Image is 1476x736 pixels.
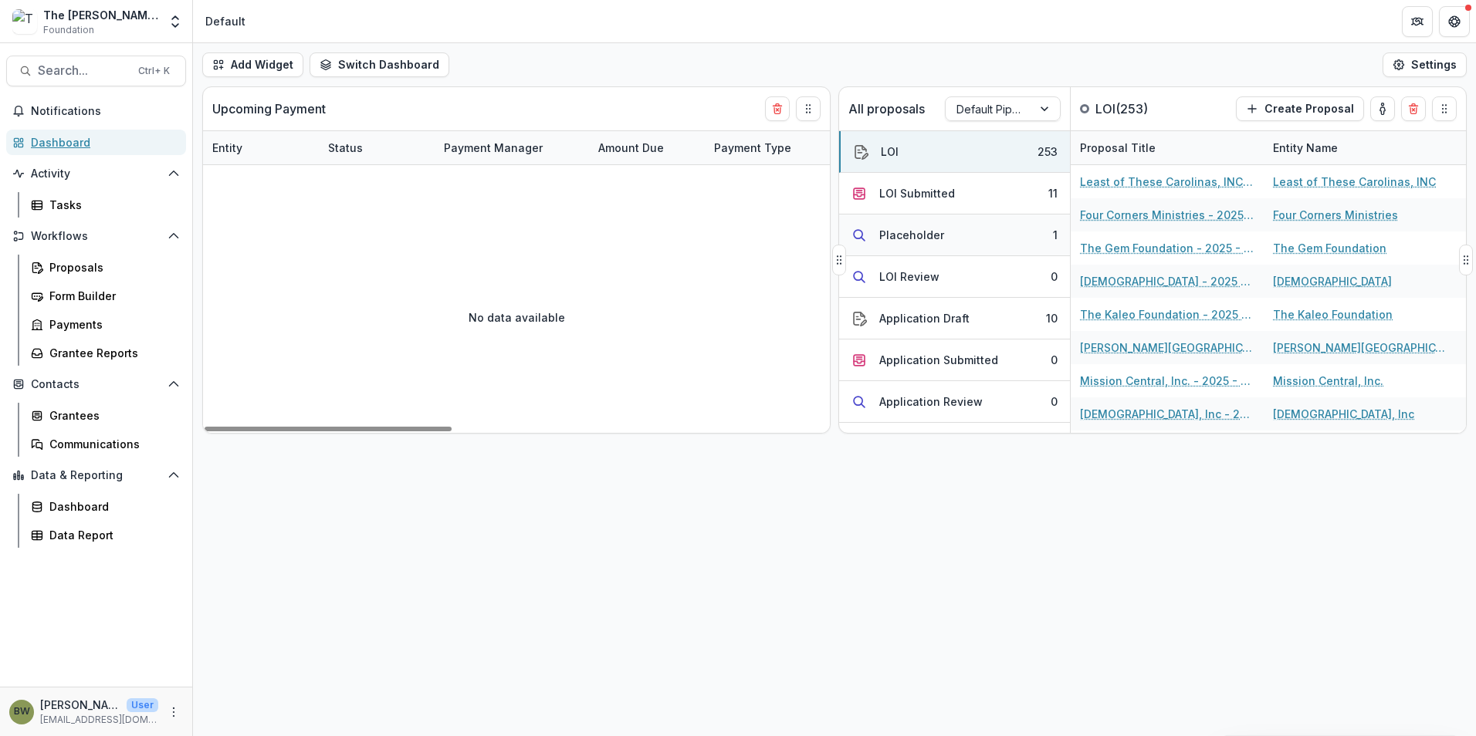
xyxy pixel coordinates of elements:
[1264,131,1457,164] div: Entity Name
[49,316,174,333] div: Payments
[1383,52,1467,77] button: Settings
[1080,306,1254,322] a: The Kaleo Foundation - 2025 - LOI
[164,703,183,721] button: More
[589,131,705,164] div: Amount Due
[6,161,186,186] button: Open Activity
[43,7,158,23] div: The [PERSON_NAME] Foundation
[879,227,944,243] div: Placeholder
[881,143,899,160] div: LOI
[839,131,1070,173] button: LOI253
[164,6,186,37] button: Open entity switcher
[435,131,589,164] div: Payment Manager
[31,167,161,181] span: Activity
[205,13,245,29] div: Default
[25,403,186,428] a: Grantees
[1080,339,1254,356] a: [PERSON_NAME][GEOGRAPHIC_DATA] - 2025 - LOI
[1080,207,1254,223] a: Four Corners Ministries - 2025 - LOI
[319,140,372,156] div: Status
[839,339,1070,381] button: Application Submitted0
[14,707,30,717] div: Blair White
[25,522,186,548] a: Data Report
[879,310,970,326] div: Application Draft
[25,340,186,366] a: Grantee Reports
[1370,96,1395,121] button: toggle-assigned-to-me
[1273,240,1386,256] a: The Gem Foundation
[25,431,186,457] a: Communications
[203,131,319,164] div: Entity
[49,345,174,361] div: Grantee Reports
[40,697,120,713] p: [PERSON_NAME]
[127,698,158,712] p: User
[839,298,1070,339] button: Application Draft10
[1051,352,1058,368] div: 0
[1080,273,1254,289] a: [DEMOGRAPHIC_DATA] - 2025 - LOI
[135,62,173,79] div: Ctrl + K
[202,52,303,77] button: Add Widget
[1236,96,1364,121] button: Create Proposal
[1051,268,1058,285] div: 0
[38,63,129,78] span: Search...
[1071,131,1264,164] div: Proposal Title
[832,245,846,275] button: Drag
[319,131,435,164] div: Status
[49,436,174,452] div: Communications
[49,288,174,304] div: Form Builder
[310,52,449,77] button: Switch Dashboard
[6,130,186,155] a: Dashboard
[879,268,939,285] div: LOI Review
[49,527,174,543] div: Data Report
[49,407,174,424] div: Grantees
[469,309,565,326] p: No data available
[25,312,186,337] a: Payments
[25,192,186,218] a: Tasks
[821,131,936,164] div: Due Date
[839,173,1070,214] button: LOI Submitted11
[31,134,174,150] div: Dashboard
[31,105,180,118] span: Notifications
[1273,174,1436,190] a: Least of These Carolinas, INC
[1273,339,1447,356] a: [PERSON_NAME][GEOGRAPHIC_DATA]
[839,214,1070,256] button: Placeholder1
[6,463,186,488] button: Open Data & Reporting
[589,140,673,156] div: Amount Due
[49,259,174,275] div: Proposals
[1432,96,1457,121] button: Drag
[40,713,158,727] p: [EMAIL_ADDRESS][DOMAIN_NAME]
[43,23,94,37] span: Foundation
[705,140,801,156] div: Payment Type
[1273,306,1393,322] a: The Kaleo Foundation
[6,56,186,86] button: Search...
[6,99,186,123] button: Notifications
[1053,227,1058,243] div: 1
[848,100,925,118] p: All proposals
[31,230,161,243] span: Workflows
[1038,143,1058,160] div: 253
[1439,6,1470,37] button: Get Help
[1402,6,1433,37] button: Partners
[879,185,955,201] div: LOI Submitted
[1273,273,1392,289] a: [DEMOGRAPHIC_DATA]
[31,378,161,391] span: Contacts
[25,283,186,309] a: Form Builder
[765,96,790,121] button: Delete card
[1273,373,1383,389] a: Mission Central, Inc.
[212,100,326,118] p: Upcoming Payment
[1046,310,1058,326] div: 10
[796,96,821,121] button: Drag
[1048,185,1058,201] div: 11
[1080,174,1254,190] a: Least of These Carolinas, INC - 2025 - LOI
[199,10,252,32] nav: breadcrumb
[203,140,252,156] div: Entity
[49,197,174,213] div: Tasks
[25,255,186,280] a: Proposals
[31,469,161,482] span: Data & Reporting
[821,140,889,156] div: Due Date
[705,131,821,164] div: Payment Type
[1080,373,1254,389] a: Mission Central, Inc. - 2025 - LOI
